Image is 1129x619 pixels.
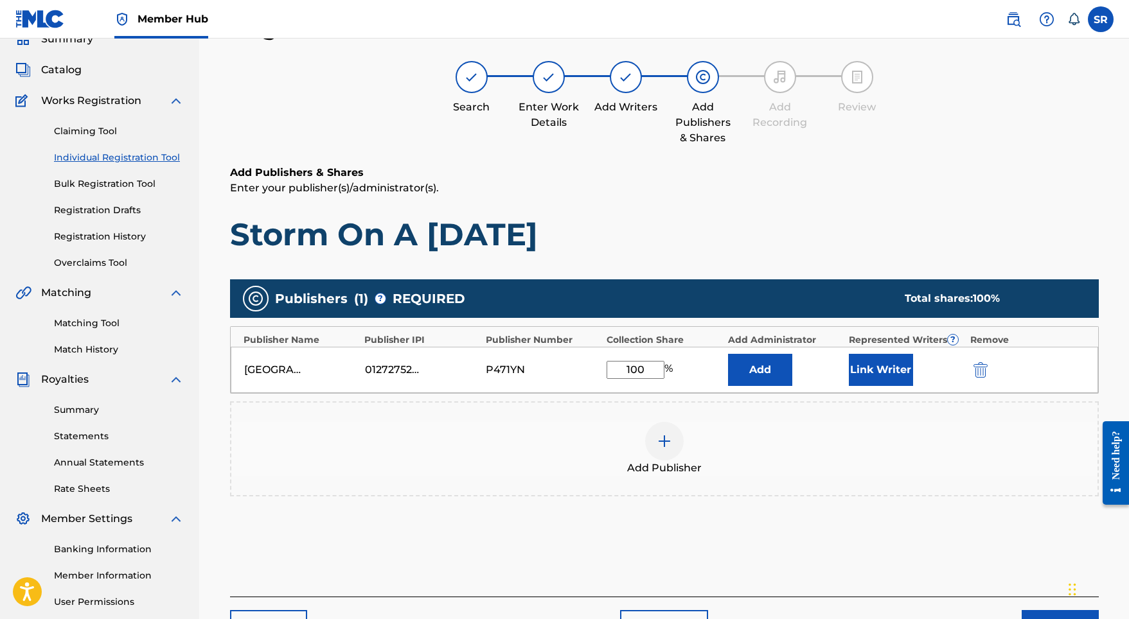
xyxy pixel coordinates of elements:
img: Royalties [15,372,31,387]
img: step indicator icon for Search [464,69,479,85]
a: Registration History [54,230,184,243]
a: Individual Registration Tool [54,151,184,164]
img: add [657,433,672,449]
span: ? [375,293,386,304]
div: Represented Writers [849,333,964,347]
a: Annual Statements [54,456,184,469]
div: Help [1034,6,1060,32]
div: Review [825,100,889,115]
img: expand [168,93,184,109]
span: 100 % [973,292,1000,304]
h1: Storm On A [DATE] [230,215,1099,254]
span: REQUIRED [393,289,465,308]
span: Summary [41,31,93,47]
div: Add Writers [594,100,658,115]
img: MLC Logo [15,10,65,28]
a: Member Information [54,569,184,582]
button: Add [728,354,792,386]
a: SummarySummary [15,31,93,47]
span: Publishers [275,289,348,308]
div: User Menu [1088,6,1114,32]
img: publishers [248,291,263,306]
div: Publisher IPI [364,333,479,347]
img: expand [168,285,184,301]
a: Public Search [1000,6,1026,32]
a: CatalogCatalog [15,62,82,78]
img: step indicator icon for Enter Work Details [541,69,556,85]
a: Summary [54,403,184,417]
p: Enter your publisher(s)/administrator(s). [230,180,1099,196]
img: step indicator icon for Add Writers [618,69,634,85]
span: % [664,361,676,379]
div: Enter Work Details [517,100,581,130]
span: Member Hub [138,12,208,26]
span: ? [948,335,958,345]
span: Catalog [41,62,82,78]
a: Rate Sheets [54,482,184,496]
img: expand [168,511,184,527]
div: Search [440,100,504,115]
a: Claiming Tool [54,125,184,138]
img: Matching [15,285,31,301]
span: Royalties [41,372,89,387]
div: Publisher Name [244,333,359,347]
a: Match History [54,343,184,356]
span: ( 1 ) [354,289,368,308]
div: Total shares: [905,291,1073,306]
img: help [1039,12,1054,27]
img: step indicator icon for Review [849,69,865,85]
iframe: Chat Widget [1065,557,1129,619]
a: User Permissions [54,595,184,609]
div: Collection Share [607,333,722,347]
div: Drag [1069,570,1076,609]
span: Member Settings [41,511,132,527]
a: Overclaims Tool [54,256,184,270]
img: search [1006,12,1021,27]
img: Catalog [15,62,31,78]
span: Works Registration [41,93,141,109]
img: Summary [15,31,31,47]
a: Banking Information [54,543,184,556]
iframe: Resource Center [1093,410,1129,516]
a: Statements [54,430,184,443]
img: step indicator icon for Add Recording [772,69,788,85]
div: Add Recording [748,100,812,130]
img: expand [168,372,184,387]
img: Works Registration [15,93,32,109]
a: Matching Tool [54,317,184,330]
div: Publisher Number [486,333,601,347]
img: step indicator icon for Add Publishers & Shares [695,69,711,85]
div: Add Publishers & Shares [671,100,735,146]
span: Matching [41,285,91,301]
img: Member Settings [15,511,31,527]
h6: Add Publishers & Shares [230,165,1099,180]
div: Notifications [1067,13,1080,26]
span: Add Publisher [627,460,702,476]
div: Add Administrator [728,333,843,347]
img: Top Rightsholder [114,12,130,27]
a: Bulk Registration Tool [54,177,184,191]
button: Link Writer [849,354,913,386]
a: Registration Drafts [54,204,184,217]
div: Remove [970,333,1085,347]
img: 12a2ab48e56ec057fbd8.svg [973,362,988,378]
